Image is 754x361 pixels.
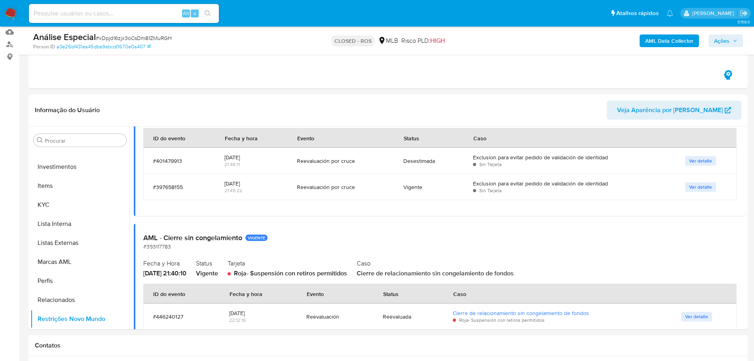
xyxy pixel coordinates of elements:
button: Lista Interna [30,214,129,233]
input: Pesquise usuários ou casos... [29,8,219,19]
span: Veja Aparência por [PERSON_NAME] [617,101,723,120]
span: s [194,10,196,17]
h1: Contatos [35,342,741,350]
div: MLB [378,36,398,45]
span: Risco PLD: [401,36,445,45]
button: Listas Externas [30,233,129,252]
a: a3e26bf431ea45dba9ebcd0670e0a407 [57,43,151,50]
button: Veja Aparência por [PERSON_NAME] [607,101,741,120]
span: 3.158.0 [737,19,750,25]
a: Sair [740,9,748,17]
button: Procurar [37,137,43,143]
span: # xDpjd16zjx3oCsDm81ZMuRGH [96,34,172,42]
input: Procurar [45,137,123,144]
h1: Informação do Usuário [35,106,100,114]
button: Investimentos [30,157,129,176]
button: Restrições Novo Mundo [30,309,129,329]
p: CLOSED - ROS [331,35,375,46]
button: Items [30,176,129,195]
b: Person ID [33,43,55,50]
span: Ações [714,34,729,47]
span: HIGH [430,36,445,45]
button: search-icon [199,8,216,19]
button: Ações [708,34,743,47]
button: Marcas AML [30,252,129,271]
button: AML Data Collector [640,34,699,47]
b: AML Data Collector [645,34,693,47]
span: Atalhos rápidos [616,9,659,17]
p: edgar.zuliani@mercadolivre.com [692,10,737,17]
button: KYC [30,195,129,214]
button: Relacionados [30,290,129,309]
button: Perfis [30,271,129,290]
a: Notificações [667,10,673,17]
b: Análise Especial [33,31,96,43]
span: Alt [183,10,189,17]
